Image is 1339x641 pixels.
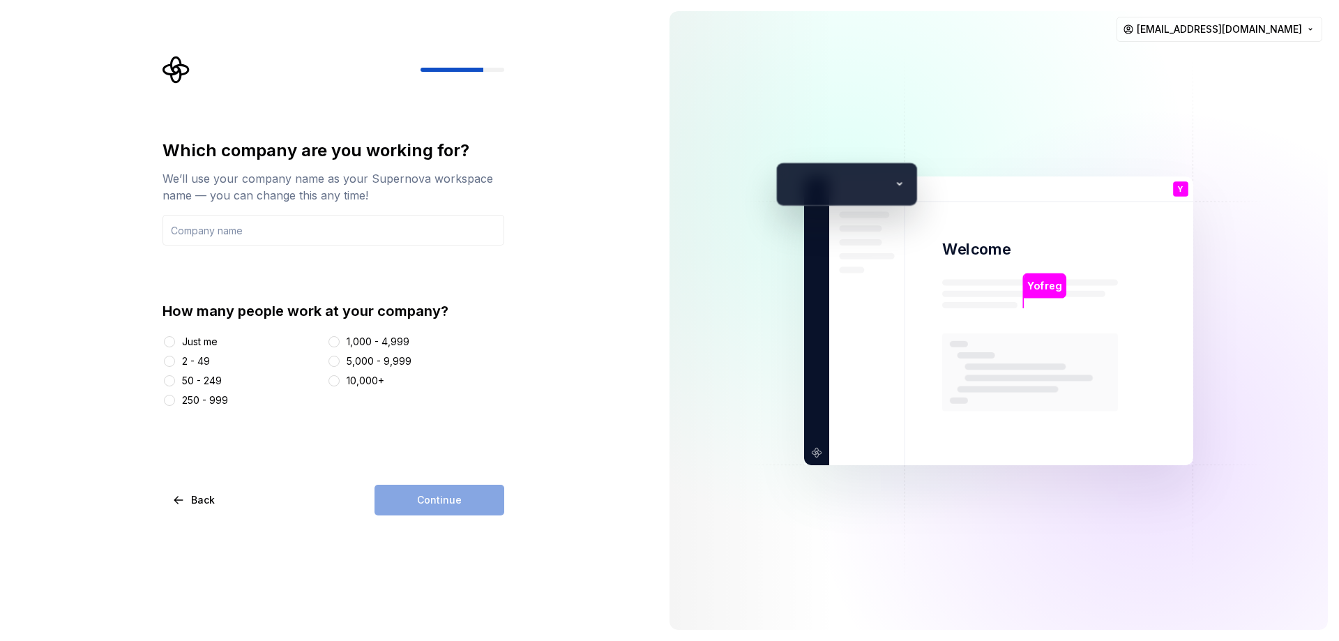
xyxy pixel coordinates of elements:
p: Welcome [942,239,1011,259]
svg: Supernova Logo [162,56,190,84]
div: 250 - 999 [182,393,228,407]
div: 5,000 - 9,999 [347,354,411,368]
div: We’ll use your company name as your Supernova workspace name — you can change this any time! [162,170,504,204]
button: Back [162,485,227,515]
div: Just me [182,335,218,349]
button: [EMAIL_ADDRESS][DOMAIN_NAME] [1117,17,1322,42]
div: 1,000 - 4,999 [347,335,409,349]
span: Back [191,493,215,507]
div: Which company are you working for? [162,139,504,162]
span: [EMAIL_ADDRESS][DOMAIN_NAME] [1137,22,1302,36]
div: 50 - 249 [182,374,222,388]
div: 2 - 49 [182,354,210,368]
p: Yofreg [1027,278,1061,293]
p: Y [1178,185,1183,193]
div: 10,000+ [347,374,384,388]
div: How many people work at your company? [162,301,504,321]
input: Company name [162,215,504,246]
